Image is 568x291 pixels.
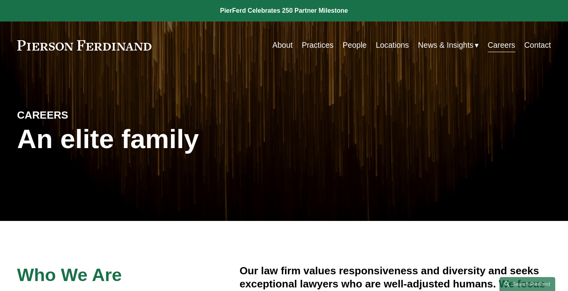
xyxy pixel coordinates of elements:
a: Practices [302,37,334,53]
a: People [342,37,366,53]
a: Careers [488,37,515,53]
h4: CAREERS [17,109,151,122]
a: folder dropdown [418,37,479,53]
span: News & Insights [418,38,474,52]
span: Who We Are [17,265,122,285]
a: About [272,37,293,53]
h1: An elite family [17,124,284,154]
a: Locations [376,37,409,53]
a: Search this site [499,277,555,291]
a: Contact [524,37,551,53]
